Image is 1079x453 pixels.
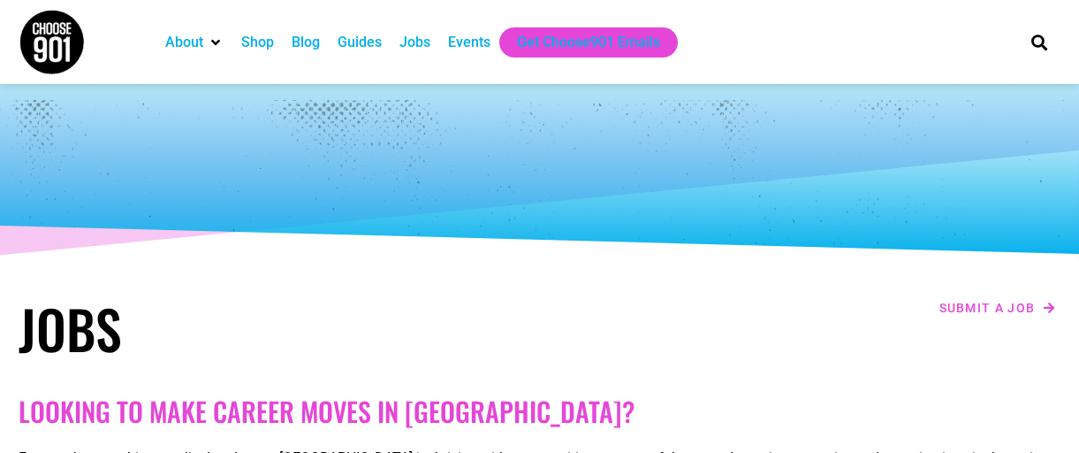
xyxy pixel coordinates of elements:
[399,32,430,53] a: Jobs
[19,296,531,360] h1: Jobs
[338,32,382,53] a: Guides
[241,32,274,53] a: Shop
[156,27,1001,58] nav: Main nav
[292,32,320,53] a: Blog
[517,32,660,53] a: Get Choose901 Emails
[19,395,1061,427] h2: Looking to make career moves in [GEOGRAPHIC_DATA]?
[1024,27,1053,57] div: Search
[156,27,232,58] div: About
[939,302,1036,314] span: Submit a job
[448,32,490,53] a: Events
[934,296,1061,319] a: Submit a job
[165,32,203,53] a: About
